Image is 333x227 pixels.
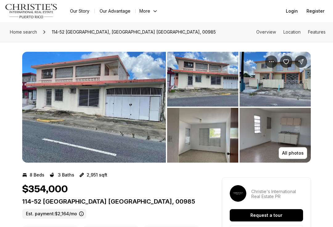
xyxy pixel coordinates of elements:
[136,7,162,15] button: More
[303,5,328,17] button: Register
[167,52,238,107] button: View image gallery
[240,108,311,163] button: View image gallery
[22,184,68,195] h1: $354,000
[286,9,298,14] span: Login
[65,7,94,15] a: Our Story
[7,27,39,37] a: Home search
[230,209,303,221] button: Request a tour
[167,108,238,163] button: View image gallery
[265,55,277,68] button: Property options
[240,52,311,107] button: View image gallery
[22,52,166,163] button: View image gallery
[282,5,302,17] button: Login
[282,151,304,156] p: All photos
[22,198,200,205] p: 114-52 [GEOGRAPHIC_DATA] [GEOGRAPHIC_DATA], 00985
[167,52,311,163] li: 2 of 3
[308,29,326,34] a: Skip to: Features
[250,213,282,218] p: Request a tour
[49,27,218,37] span: 114-52 [GEOGRAPHIC_DATA], [GEOGRAPHIC_DATA] [GEOGRAPHIC_DATA], 00985
[87,172,107,177] p: 2,951 sqft
[256,30,326,34] nav: Page section menu
[295,55,307,68] button: Share Property: 114-52 VILLA CAROLINA
[22,52,311,163] div: Listing Photos
[22,52,166,163] li: 1 of 3
[251,189,303,199] p: Christie's International Real Estate PR
[95,7,135,15] a: Our Advantage
[256,29,276,34] a: Skip to: Overview
[30,172,44,177] p: 8 Beds
[58,172,74,177] p: 3 Baths
[5,4,58,18] img: logo
[283,29,301,34] a: Skip to: Location
[10,29,37,34] span: Home search
[306,9,324,14] span: Register
[22,209,86,219] label: Est. payment: $2,164/mo
[280,55,292,68] button: Save Property: 114-52 VILLA CAROLINA
[279,147,307,159] button: All photos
